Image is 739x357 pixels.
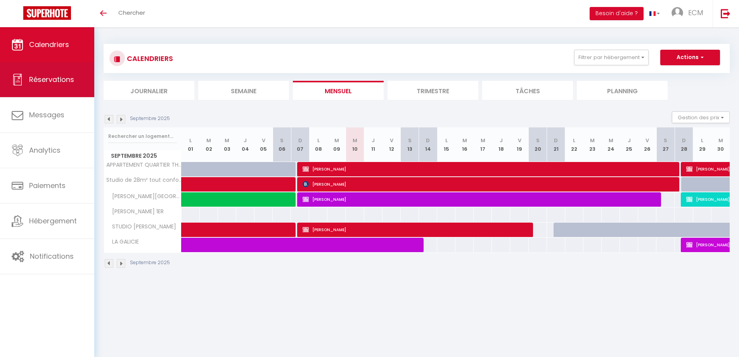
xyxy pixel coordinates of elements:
img: logout [721,9,730,18]
abbr: V [518,137,521,144]
h3: CALENDRIERS [125,50,173,67]
abbr: M [353,137,357,144]
abbr: S [664,137,667,144]
p: Septembre 2025 [130,259,170,266]
th: 23 [583,127,602,162]
th: 17 [474,127,492,162]
th: 26 [638,127,656,162]
button: Besoin d'aide ? [590,7,644,20]
abbr: M [590,137,595,144]
abbr: V [390,137,393,144]
span: APPARTEMENT QUARTIER THERMAL 2 CHAMBRES [105,162,183,168]
th: 07 [291,127,309,162]
abbr: L [573,137,575,144]
p: Septembre 2025 [130,115,170,122]
span: Septembre 2025 [104,150,181,162]
abbr: J [244,137,247,144]
th: 25 [620,127,638,162]
span: [PERSON_NAME] [303,222,528,237]
span: [PERSON_NAME][GEOGRAPHIC_DATA] [105,192,183,201]
th: 19 [510,127,528,162]
th: 05 [254,127,273,162]
img: Super Booking [23,6,71,20]
abbr: S [280,137,284,144]
abbr: S [536,137,540,144]
abbr: L [189,137,192,144]
th: 09 [327,127,346,162]
abbr: J [500,137,503,144]
abbr: V [646,137,649,144]
li: Planning [577,81,668,100]
th: 04 [236,127,254,162]
li: Journalier [104,81,194,100]
abbr: J [628,137,631,144]
span: LA GALICIE [105,238,141,246]
abbr: M [718,137,723,144]
th: 01 [182,127,200,162]
abbr: L [445,137,448,144]
button: Filtrer par hébergement [574,50,649,65]
abbr: M [609,137,613,144]
abbr: J [372,137,375,144]
abbr: M [225,137,229,144]
button: Ouvrir le widget de chat LiveChat [6,3,29,26]
span: Hébergement [29,216,77,226]
abbr: M [334,137,339,144]
span: [PERSON_NAME] [303,192,655,207]
th: 02 [200,127,218,162]
th: 12 [382,127,401,162]
th: 11 [364,127,382,162]
th: 03 [218,127,236,162]
li: Tâches [482,81,573,100]
span: ECM [688,8,703,17]
li: Semaine [198,81,289,100]
span: Paiements [29,181,66,190]
th: 13 [401,127,419,162]
abbr: V [262,137,265,144]
img: ... [672,7,683,19]
abbr: M [462,137,467,144]
th: 14 [419,127,437,162]
li: Trimestre [388,81,478,100]
span: [PERSON_NAME] [303,162,673,176]
button: Actions [660,50,720,65]
abbr: D [554,137,558,144]
th: 29 [693,127,711,162]
th: 21 [547,127,565,162]
abbr: M [206,137,211,144]
th: 16 [455,127,474,162]
span: [PERSON_NAME] 1ER [105,207,166,216]
th: 20 [529,127,547,162]
abbr: S [408,137,412,144]
button: Gestion des prix [672,111,730,123]
th: 10 [346,127,364,162]
li: Mensuel [293,81,384,100]
th: 15 [437,127,455,162]
abbr: D [426,137,430,144]
th: 28 [675,127,693,162]
abbr: L [701,137,703,144]
span: [PERSON_NAME] [303,177,673,192]
abbr: L [317,137,320,144]
span: STUDIO [PERSON_NAME] [105,223,178,231]
abbr: D [682,137,686,144]
span: Chercher [118,9,145,17]
th: 24 [602,127,620,162]
span: Studio de 28m² tout confort [105,177,183,183]
input: Rechercher un logement... [108,129,177,143]
th: 06 [273,127,291,162]
span: Calendriers [29,40,69,49]
th: 08 [309,127,327,162]
th: 30 [711,127,730,162]
th: 22 [565,127,583,162]
span: Notifications [30,251,74,261]
abbr: D [298,137,302,144]
th: 27 [656,127,675,162]
th: 18 [492,127,510,162]
span: Analytics [29,145,61,155]
span: Réservations [29,75,74,84]
abbr: M [481,137,485,144]
span: Messages [29,110,64,120]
